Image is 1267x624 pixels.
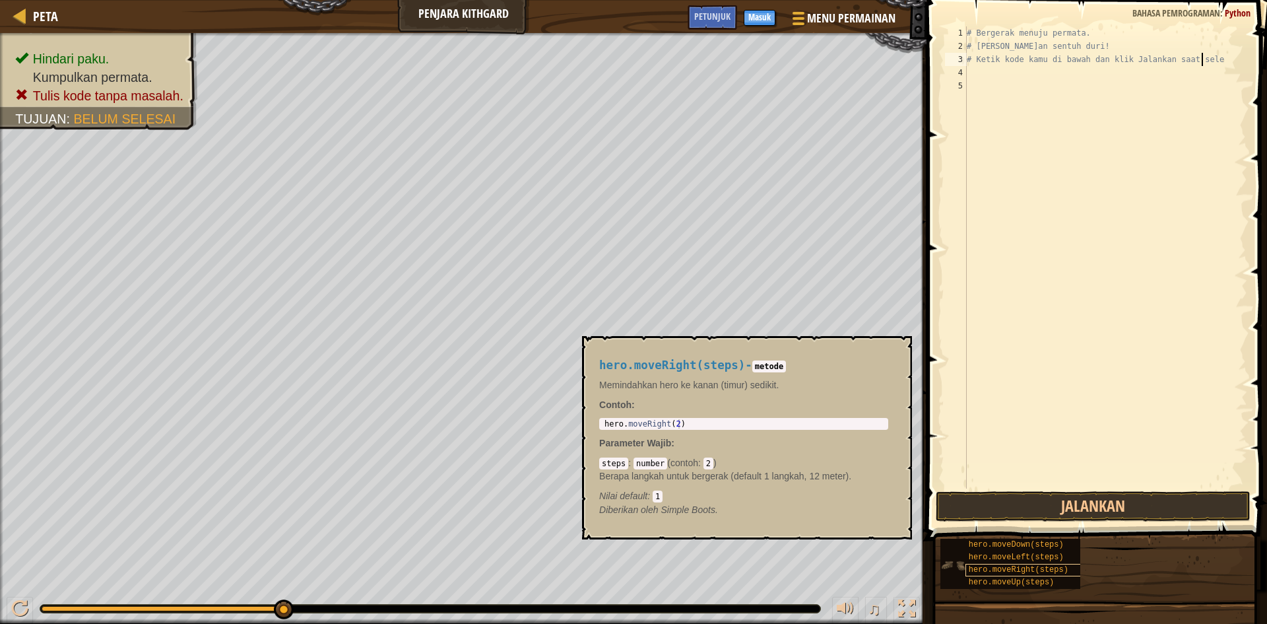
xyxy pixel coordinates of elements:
button: Menu Permainan [782,5,903,36]
span: Python [1225,7,1251,19]
span: Hindari paku. [33,52,109,66]
strong: : [599,399,635,410]
li: Kumpulkan permata. [15,68,183,87]
code: metode [752,361,786,372]
span: hero.moveUp(steps) [969,578,1055,587]
div: 4 [945,66,967,79]
li: Tulis kode tanpa masalah. [15,87,183,105]
code: steps [599,458,628,469]
div: 5 [945,79,967,92]
span: Nilai default [599,491,647,501]
code: 1 [653,491,663,503]
button: Jalankan [936,491,1251,522]
div: 1 [945,26,967,40]
span: Parameter Wajib [599,438,671,448]
div: 3 [945,53,967,66]
div: ( ) [599,456,888,503]
span: ♫ [868,599,881,619]
span: Contoh [599,399,632,410]
li: Hindari paku. [15,50,183,68]
button: Ctrl + P: Pause [7,597,33,624]
span: hero.moveDown(steps) [969,540,1064,549]
em: Simple Boots. [599,504,718,515]
span: hero.moveLeft(steps) [969,553,1064,562]
button: ♫ [865,597,888,624]
span: : [67,112,74,126]
img: portrait.png [940,553,965,578]
span: contoh [670,458,698,468]
button: Atur suara [832,597,859,624]
span: Diberikan oleh [599,504,661,515]
span: Bahasa pemrograman [1132,7,1220,19]
span: Petunjuk [694,10,731,22]
span: Menu Permainan [807,10,895,27]
div: 2 [945,40,967,53]
code: number [633,458,667,469]
p: Berapa langkah untuk bergerak (default 1 langkah, 12 meter). [599,469,888,483]
span: : [1220,7,1225,19]
span: Tulis kode tanpa masalah. [33,88,183,103]
span: Belum selesai [73,112,176,126]
span: Peta [33,7,58,25]
p: Memindahkan hero ke kanan (timur) sedikit. [599,378,888,392]
a: Peta [26,7,58,25]
button: Masuk [744,10,775,26]
span: Tujuan [15,112,66,126]
span: : [647,491,653,501]
span: hero.moveRight(steps) [969,565,1068,574]
button: Alihkan layar penuh [893,597,920,624]
span: : [671,438,674,448]
span: : [628,458,633,468]
h4: - [599,359,888,372]
span: : [698,458,703,468]
span: Kumpulkan permata. [33,70,152,85]
span: hero.moveRight(steps) [599,359,745,372]
code: 2 [703,458,713,469]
